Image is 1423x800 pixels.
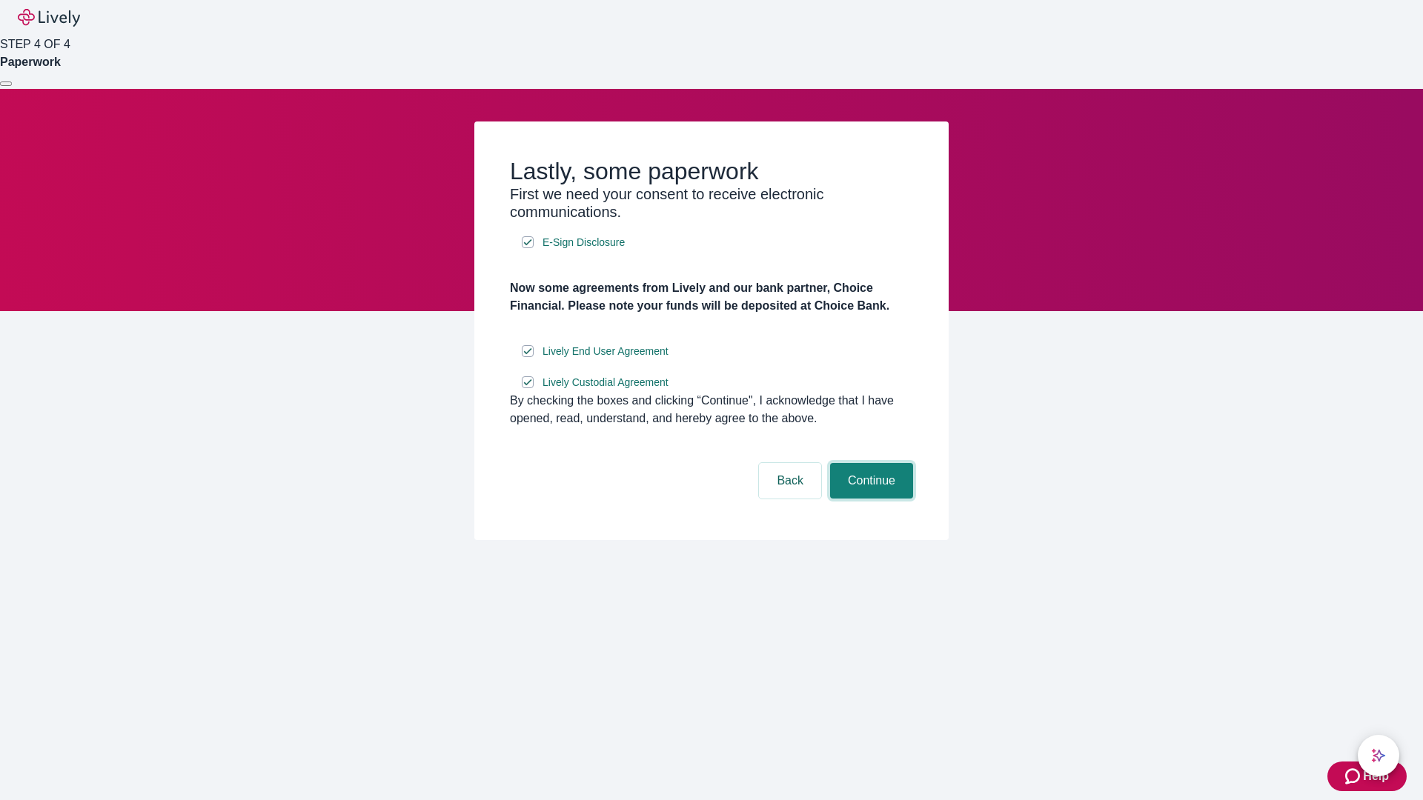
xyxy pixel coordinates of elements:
[510,279,913,315] h4: Now some agreements from Lively and our bank partner, Choice Financial. Please note your funds wi...
[543,344,669,359] span: Lively End User Agreement
[1363,767,1389,785] span: Help
[510,185,913,221] h3: First we need your consent to receive electronic communications.
[540,342,671,361] a: e-sign disclosure document
[543,235,625,250] span: E-Sign Disclosure
[543,375,669,390] span: Lively Custodial Agreement
[510,157,913,185] h2: Lastly, some paperwork
[1358,735,1399,776] button: chat
[18,9,80,27] img: Lively
[759,463,821,499] button: Back
[1345,767,1363,785] svg: Zendesk support icon
[540,373,671,392] a: e-sign disclosure document
[1371,748,1386,763] svg: Lively AI Assistant
[830,463,913,499] button: Continue
[510,392,913,427] div: By checking the boxes and clicking “Continue", I acknowledge that I have opened, read, understand...
[1327,761,1407,791] button: Zendesk support iconHelp
[540,233,628,252] a: e-sign disclosure document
